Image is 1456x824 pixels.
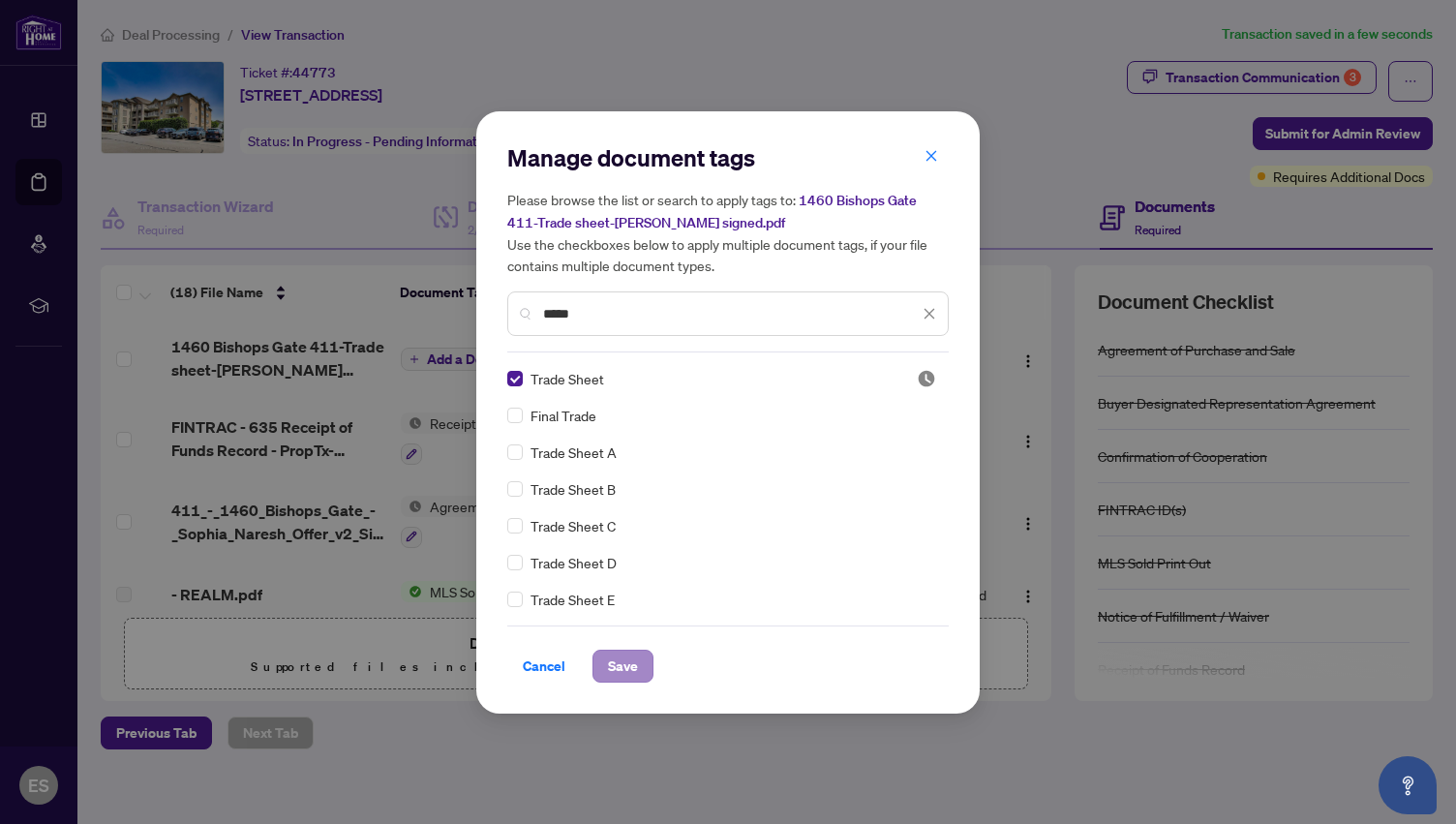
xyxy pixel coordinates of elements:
span: Pending Review [917,369,936,388]
span: Trade Sheet [531,368,604,389]
img: status [917,369,936,388]
span: Trade Sheet C [531,515,616,536]
span: Trade Sheet D [531,552,617,573]
span: close [925,149,938,163]
span: Trade Sheet A [531,442,617,463]
button: Cancel [507,650,581,683]
h5: Please browse the list or search to apply tags to: Use the checkboxes below to apply multiple doc... [507,189,949,276]
h2: Manage document tags [507,142,949,173]
span: close [923,307,936,320]
button: Open asap [1379,756,1437,814]
span: Trade Sheet E [531,589,615,610]
span: 1460 Bishops Gate 411-Trade sheet-[PERSON_NAME] signed.pdf [507,192,917,231]
span: Cancel [523,651,565,682]
span: Trade Sheet B [531,478,616,500]
button: Save [592,650,653,683]
span: Final Trade [531,405,596,426]
span: Save [608,651,638,682]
